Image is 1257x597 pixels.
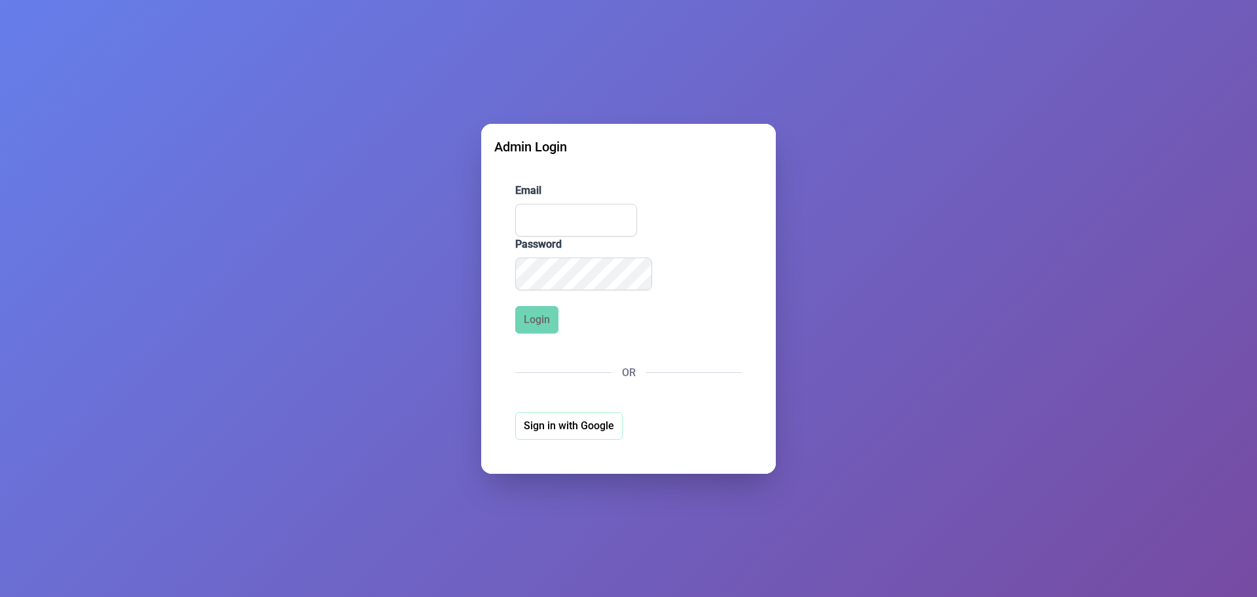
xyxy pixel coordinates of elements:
[515,237,742,252] label: Password
[524,312,550,328] span: Login
[515,183,742,199] label: Email
[515,365,742,381] div: OR
[515,412,623,440] button: Sign in with Google
[494,137,763,157] div: Admin Login
[524,418,614,434] span: Sign in with Google
[515,306,558,334] button: Login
